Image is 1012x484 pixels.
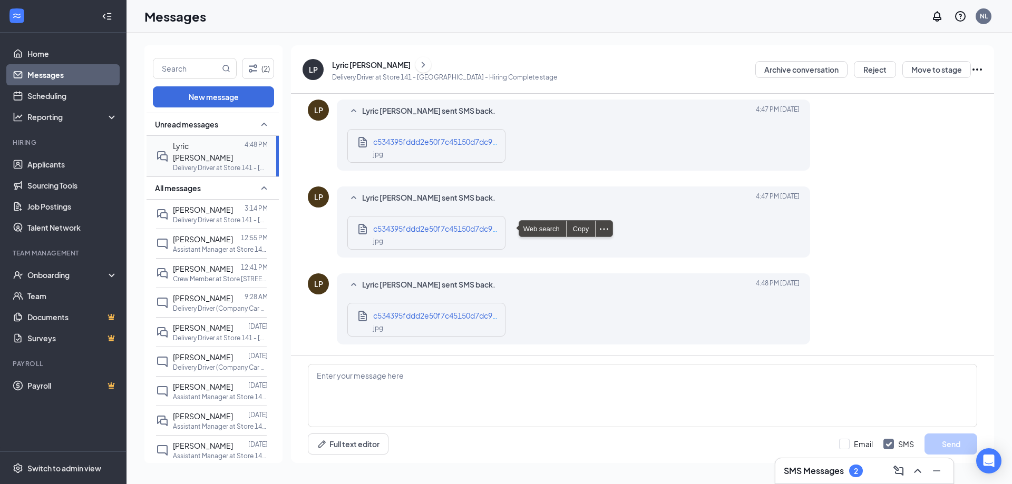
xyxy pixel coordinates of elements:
p: 4:48 PM [245,140,268,149]
svg: MagnifyingGlass [222,64,230,73]
p: 12:55 PM [241,233,268,242]
p: Delivery Driver at Store 141 - [GEOGRAPHIC_DATA] - Hiring Complete stage [332,73,557,82]
p: Delivery Driver at Store 141 - [GEOGRAPHIC_DATA] [173,215,268,224]
span: jpg [373,150,383,158]
svg: ChatInactive [156,355,169,368]
a: Home [27,43,118,64]
p: Assistant Manager at Store 141 - [GEOGRAPHIC_DATA] [173,245,268,254]
a: Job Postings [27,196,118,217]
button: Minimize [928,462,945,479]
a: Team [27,285,118,307]
svg: DoubleChat [156,150,169,163]
h3: SMS Messages [784,465,844,477]
svg: Collapse [102,11,112,22]
span: All messages [155,183,201,193]
svg: QuestionInfo [954,10,967,23]
svg: WorkstreamLogo [12,11,22,21]
button: Send [925,433,977,455]
p: Assistant Manager at Store 141 - [GEOGRAPHIC_DATA] [173,392,268,401]
button: Reject [854,61,896,78]
div: LP [309,64,318,75]
div: Payroll [13,359,115,368]
svg: SmallChevronUp [347,192,360,204]
div: Onboarding [27,270,109,280]
span: Lyric [PERSON_NAME] [173,141,233,162]
button: ComposeMessage [890,462,907,479]
span: jpg [373,237,383,245]
p: [DATE] [248,381,268,390]
a: Messages [27,64,118,85]
svg: ChevronUp [911,465,924,477]
button: New message [153,86,274,107]
div: Copy [567,221,595,236]
p: [DATE] [248,322,268,331]
svg: Analysis [13,112,23,122]
svg: DoubleChat [156,208,169,221]
a: Scheduling [27,85,118,106]
p: 9:28 AM [245,292,268,301]
p: 12:41 PM [241,263,268,272]
a: Talent Network [27,217,118,238]
p: Assistant Manager at Store 141 - [GEOGRAPHIC_DATA] [173,422,268,431]
a: PayrollCrown [27,375,118,396]
svg: Minimize [930,465,943,477]
div: Lyric [PERSON_NAME] [332,60,411,70]
a: Documentc534395fddd2e50f7c45150d7dc91e96.jpgjpg [356,136,500,156]
svg: Document [356,223,369,235]
div: LP [314,105,323,115]
a: DocumentsCrown [27,307,118,328]
span: Lyric [PERSON_NAME] sent SMS back. [362,105,495,117]
button: Full text editorPen [308,433,388,455]
span: [PERSON_NAME] [173,264,233,273]
p: [DATE] [248,410,268,419]
svg: SmallChevronUp [258,118,270,131]
p: Delivery Driver (Company Car Provided) at [GEOGRAPHIC_DATA] [173,363,268,372]
span: [PERSON_NAME] [173,205,233,214]
div: 2 [854,467,858,476]
div: Reporting [27,112,118,122]
div: LP [314,279,323,289]
div: LP [314,192,323,202]
span: [DATE] 4:48 PM [756,279,800,291]
div: Switch to admin view [27,463,101,473]
span: [DATE] 4:47 PM [756,192,800,204]
svg: Pen [317,439,327,449]
a: Sourcing Tools [27,175,118,196]
div: NL [980,12,988,21]
span: [PERSON_NAME] [173,441,233,450]
a: Applicants [27,154,118,175]
button: ChevronRight [415,57,431,73]
a: SurveysCrown [27,328,118,349]
button: Archive conversation [755,61,848,78]
span: jpg [373,324,383,332]
p: Delivery Driver at Store 141 - [GEOGRAPHIC_DATA] [173,333,268,342]
svg: ChatInactive [156,238,169,250]
span: c534395fddd2e50f7c45150d7dc91e96.jpg [373,311,523,320]
input: Search [153,58,220,78]
span: [PERSON_NAME] [173,382,233,391]
svg: Document [356,310,369,322]
p: Delivery Driver (Company Car Provided) at [GEOGRAPHIC_DATA] [173,304,268,313]
svg: Document [356,136,369,149]
svg: ChatInactive [156,444,169,457]
span: c534395fddd2e50f7c45150d7dc91e96.jpg [373,224,523,233]
span: [PERSON_NAME] [173,293,233,303]
p: [DATE] [248,440,268,449]
svg: DoubleChat [156,326,169,339]
p: Assistant Manager at Store 141 - [GEOGRAPHIC_DATA] [173,451,268,460]
svg: Filter [247,62,259,75]
svg: DoubleChat [156,267,169,280]
p: 3:14 PM [245,204,268,213]
span: [PERSON_NAME] [173,323,233,332]
a: Documentc534395fddd2e50f7c45150d7dc91e96.jpgjpg [356,310,500,330]
p: Crew Member at Store [STREET_ADDRESS] [173,274,268,283]
p: Delivery Driver at Store 141 - [GEOGRAPHIC_DATA] [173,163,268,172]
span: Web search [519,221,566,236]
svg: Settings [13,463,23,473]
svg: DoubleChat [156,414,169,427]
div: Hiring [13,138,115,147]
span: [PERSON_NAME] [173,411,233,421]
span: Lyric [PERSON_NAME] sent SMS back. [362,279,495,291]
span: Unread messages [155,119,218,130]
svg: Notifications [931,10,943,23]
